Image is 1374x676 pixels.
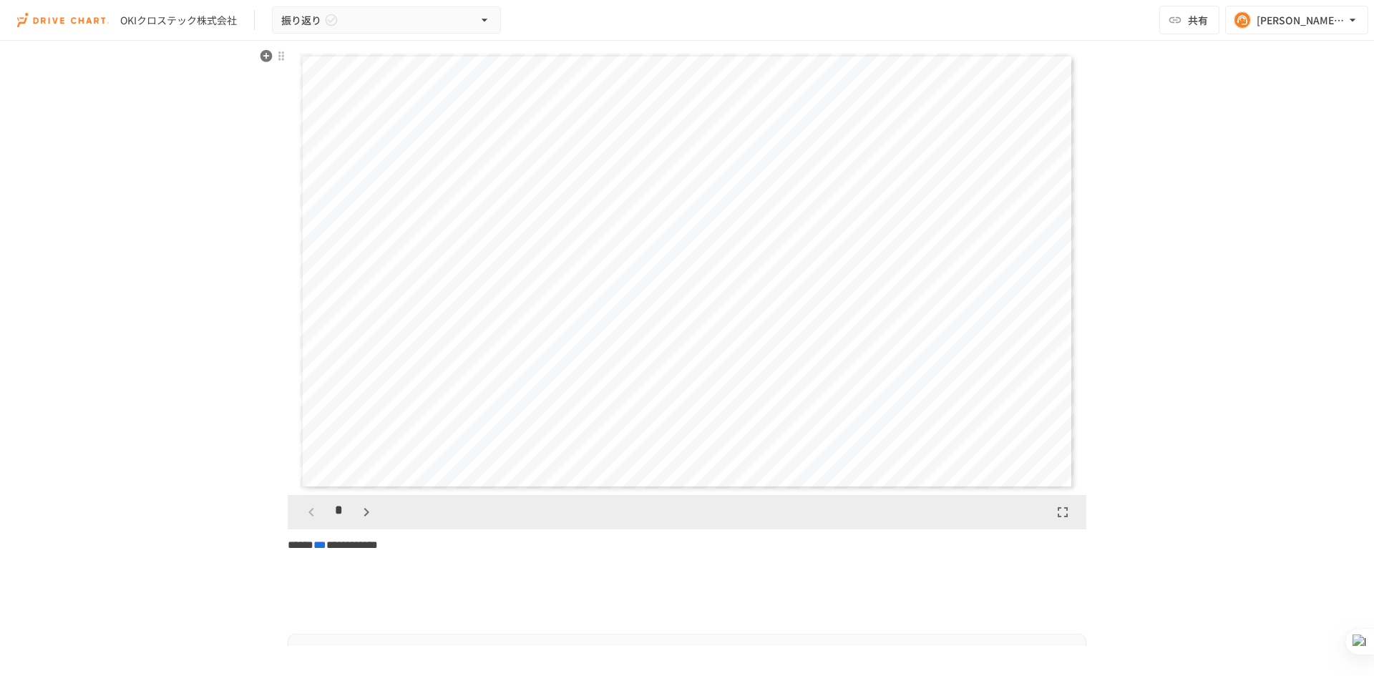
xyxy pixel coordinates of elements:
div: [PERSON_NAME][EMAIL_ADDRESS][DOMAIN_NAME] [1257,11,1345,29]
div: Page 1 [288,48,1086,495]
button: 振り返り [272,6,501,34]
button: [PERSON_NAME][EMAIL_ADDRESS][DOMAIN_NAME] [1225,6,1368,34]
button: 共有 [1159,6,1219,34]
img: i9VDDS9JuLRLX3JIUyK59LcYp6Y9cayLPHs4hOxMB9W [17,9,109,31]
span: 共有 [1188,12,1208,28]
div: OKIクロステック株式会社 [120,13,237,28]
span: 振り返り [281,11,321,29]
